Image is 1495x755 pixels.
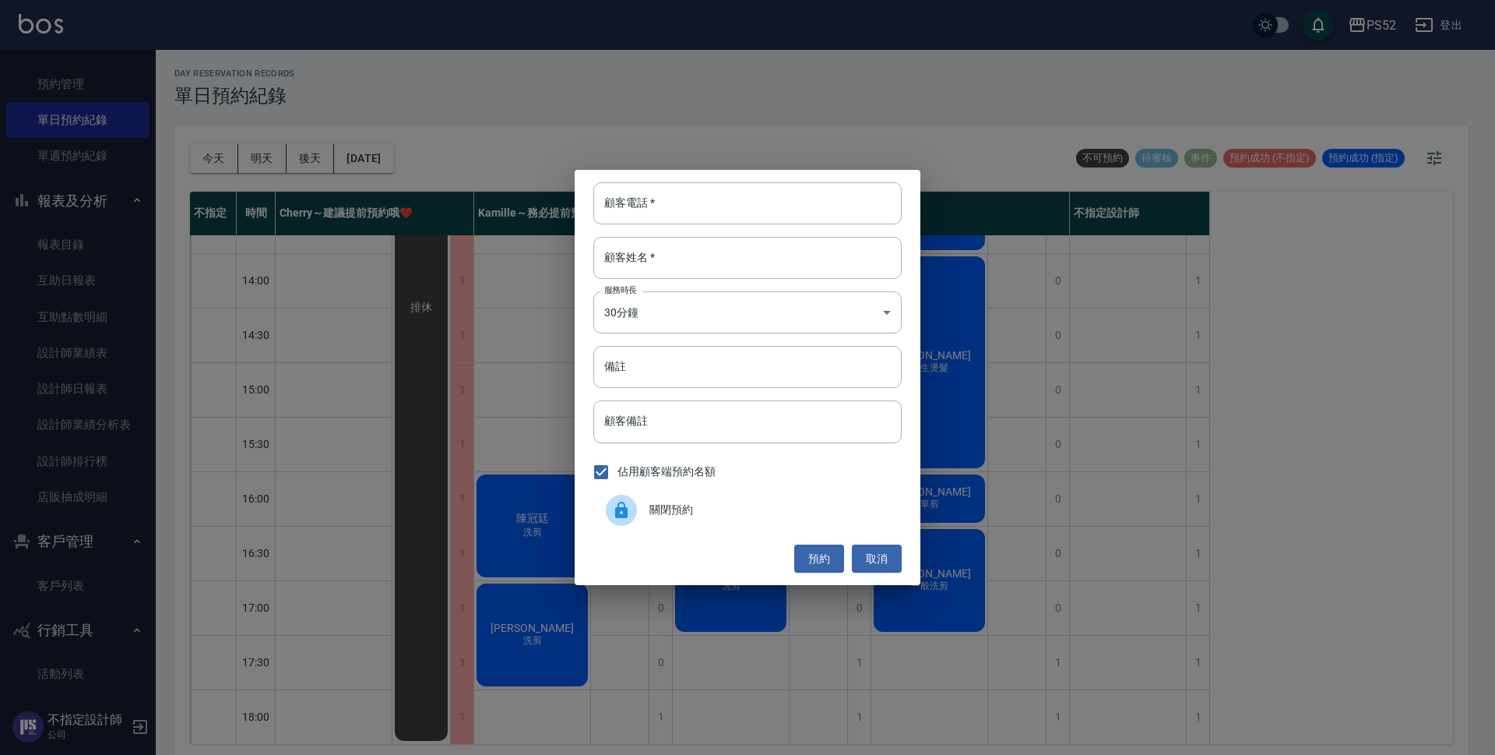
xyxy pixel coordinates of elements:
div: 30分鐘 [593,291,902,333]
button: 取消 [852,545,902,573]
button: 預約 [794,545,844,573]
label: 服務時長 [604,284,637,296]
span: 關閉預約 [649,502,889,518]
span: 佔用顧客端預約名額 [617,464,716,480]
div: 關閉預約 [593,489,902,532]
